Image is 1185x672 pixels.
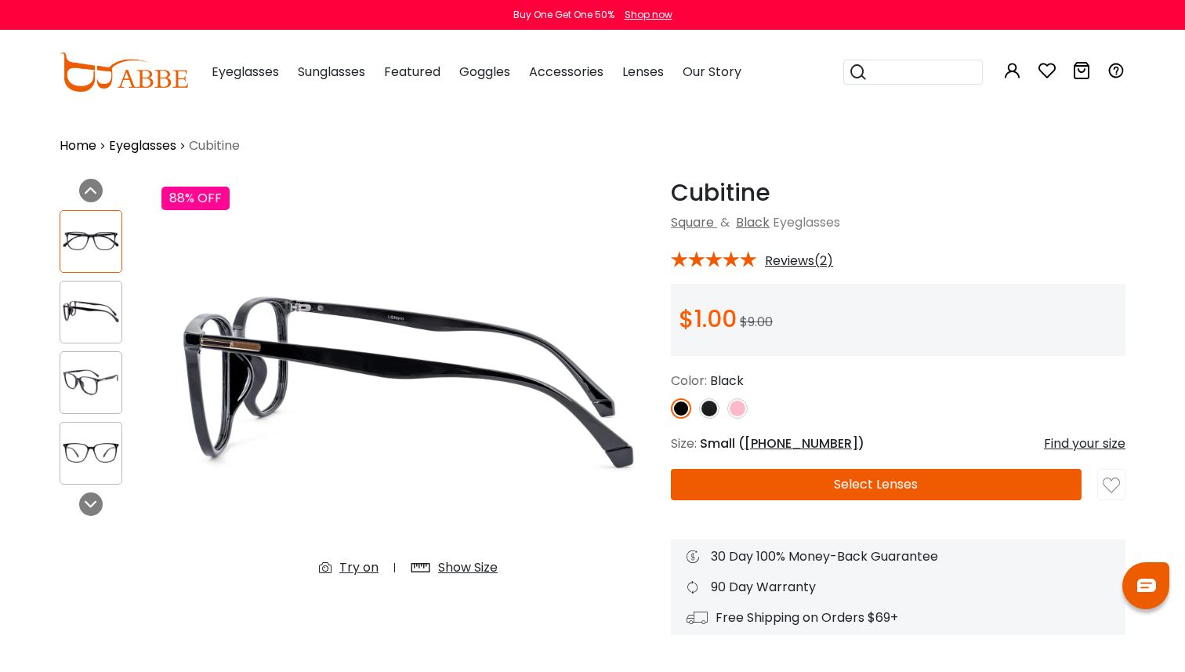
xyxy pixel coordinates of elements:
[189,136,240,155] span: Cubitine
[617,8,672,21] a: Shop now
[60,53,188,92] img: abbeglasses.com
[671,434,697,452] span: Size:
[622,63,664,81] span: Lenses
[625,8,672,22] div: Shop now
[459,63,510,81] span: Goggles
[679,302,737,336] span: $1.00
[1103,477,1120,494] img: like
[710,372,744,390] span: Black
[513,8,614,22] div: Buy One Get One 50%
[671,213,714,231] a: Square
[60,226,121,256] img: Cubitine Black Plastic Eyeglasses , UniversalBridgeFit Frames from ABBE Glasses
[529,63,603,81] span: Accessories
[1137,579,1156,592] img: chat
[717,213,733,231] span: &
[773,213,840,231] span: Eyeglasses
[765,254,833,268] span: Reviews(2)
[687,547,1110,566] div: 30 Day 100% Money-Back Guarantee
[687,608,1110,627] div: Free Shipping on Orders $69+
[161,179,655,590] img: Cubitine Black Plastic Eyeglasses , UniversalBridgeFit Frames from ABBE Glasses
[384,63,440,81] span: Featured
[339,558,379,577] div: Try on
[687,578,1110,597] div: 90 Day Warranty
[745,434,858,452] span: [PHONE_NUMBER]
[671,372,707,390] span: Color:
[740,313,773,331] span: $9.00
[60,438,121,468] img: Cubitine Black Plastic Eyeglasses , UniversalBridgeFit Frames from ABBE Glasses
[671,179,1125,207] h1: Cubitine
[671,469,1082,500] button: Select Lenses
[161,187,230,210] div: 88% OFF
[60,367,121,398] img: Cubitine Black Plastic Eyeglasses , UniversalBridgeFit Frames from ABBE Glasses
[60,136,96,155] a: Home
[736,213,770,231] a: Black
[683,63,741,81] span: Our Story
[1044,434,1125,453] div: Find your size
[109,136,176,155] a: Eyeglasses
[298,63,365,81] span: Sunglasses
[60,296,121,327] img: Cubitine Black Plastic Eyeglasses , UniversalBridgeFit Frames from ABBE Glasses
[438,558,498,577] div: Show Size
[700,434,864,452] span: Small ( )
[212,63,279,81] span: Eyeglasses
